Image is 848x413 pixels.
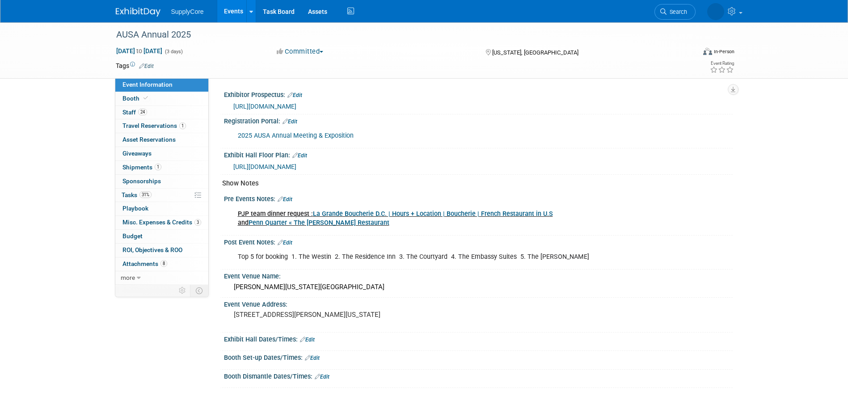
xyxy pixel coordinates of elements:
[121,274,135,281] span: more
[122,191,152,198] span: Tasks
[278,196,292,202] a: Edit
[224,148,733,160] div: Exhibit Hall Floor Plan:
[249,219,389,227] a: Penn Quarter « The [PERSON_NAME] Restaurant
[313,210,553,218] a: La Grande Boucherie D.C. | Hours + Location | Boucherie | French Restaurant in U.S
[305,355,320,361] a: Edit
[224,88,733,100] div: Exhibitor Prospectus:
[115,106,208,119] a: Staff24
[122,136,176,143] span: Asset Reservations
[122,164,161,171] span: Shipments
[654,4,696,20] a: Search
[122,246,182,253] span: ROI, Objectives & ROO
[274,47,327,56] button: Committed
[116,47,163,55] span: [DATE] [DATE]
[115,257,208,271] a: Attachments8
[155,164,161,170] span: 1
[710,61,734,66] div: Event Rating
[713,48,734,55] div: In-Person
[224,114,733,126] div: Registration Portal:
[707,3,724,20] img: Kaci Shickel
[115,244,208,257] a: ROI, Objectives & ROO
[175,285,190,296] td: Personalize Event Tab Strip
[113,27,682,43] div: AUSA Annual 2025
[224,192,733,204] div: Pre Events Notes:
[115,92,208,105] a: Booth
[233,163,296,170] a: [URL][DOMAIN_NAME]
[116,61,154,70] td: Tags
[115,161,208,174] a: Shipments1
[492,49,578,56] span: [US_STATE], [GEOGRAPHIC_DATA]
[115,216,208,229] a: Misc. Expenses & Credits3
[115,230,208,243] a: Budget
[224,370,733,381] div: Booth Dismantle Dates/Times:
[122,177,161,185] span: Sponsorships
[160,260,167,267] span: 8
[300,337,315,343] a: Edit
[122,205,148,212] span: Playbook
[115,175,208,188] a: Sponsorships
[194,219,201,226] span: 3
[122,122,186,129] span: Travel Reservations
[238,210,553,218] b: PJP team dinner request :
[143,96,148,101] i: Booth reservation complete
[224,351,733,362] div: Booth Set-up Dates/Times:
[292,152,307,159] a: Edit
[115,147,208,160] a: Giveaways
[139,191,152,198] span: 31%
[703,48,712,55] img: Format-Inperson.png
[115,202,208,215] a: Playbook
[139,63,154,69] a: Edit
[278,240,292,246] a: Edit
[115,119,208,133] a: Travel Reservations1
[135,47,143,55] span: to
[233,103,296,110] a: [URL][DOMAIN_NAME]
[224,270,733,281] div: Event Venue Name:
[224,333,733,344] div: Exhibit Hall Dates/Times:
[115,189,208,202] a: Tasks31%
[122,150,152,157] span: Giveaways
[164,49,183,55] span: (3 days)
[667,8,687,15] span: Search
[234,311,426,319] pre: [STREET_ADDRESS][PERSON_NAME][US_STATE]
[232,248,634,266] div: Top 5 for booking 1. The Westin 2. The Residence Inn 3. The Courtyard 4. The Embassy Suites 5. Th...
[115,78,208,92] a: Event Information
[238,132,354,139] a: 2025 AUSA Annual Meeting & Exposition
[122,109,147,116] span: Staff
[238,219,389,227] b: and
[122,260,167,267] span: Attachments
[122,232,143,240] span: Budget
[179,122,186,129] span: 1
[315,374,329,380] a: Edit
[224,236,733,247] div: Post Event Notes:
[122,219,201,226] span: Misc. Expenses & Credits
[224,298,733,309] div: Event Venue Address:
[190,285,208,296] td: Toggle Event Tabs
[231,280,726,294] div: [PERSON_NAME][US_STATE][GEOGRAPHIC_DATA]
[138,109,147,115] span: 24
[116,8,160,17] img: ExhibitDay
[222,179,726,188] div: Show Notes
[643,46,735,60] div: Event Format
[171,8,204,15] span: SupplyCore
[122,95,150,102] span: Booth
[287,92,302,98] a: Edit
[115,271,208,285] a: more
[283,118,297,125] a: Edit
[122,81,173,88] span: Event Information
[115,133,208,147] a: Asset Reservations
